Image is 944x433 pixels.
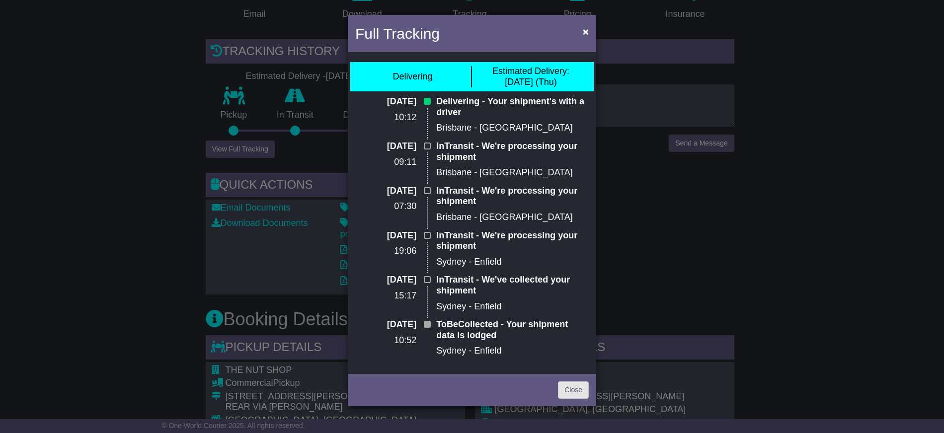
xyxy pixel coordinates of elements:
[436,96,589,118] p: Delivering - Your shipment's with a driver
[436,141,589,162] p: InTransit - We're processing your shipment
[436,301,589,312] p: Sydney - Enfield
[355,290,416,301] p: 15:17
[355,246,416,257] p: 19:06
[355,141,416,152] p: [DATE]
[436,257,589,268] p: Sydney - Enfield
[355,186,416,197] p: [DATE]
[355,96,416,107] p: [DATE]
[558,381,589,399] a: Close
[436,123,589,134] p: Brisbane - [GEOGRAPHIC_DATA]
[436,346,589,357] p: Sydney - Enfield
[393,72,432,82] div: Delivering
[436,319,589,341] p: ToBeCollected - Your shipment data is lodged
[492,66,569,87] div: [DATE] (Thu)
[355,157,416,168] p: 09:11
[436,186,589,207] p: InTransit - We're processing your shipment
[355,335,416,346] p: 10:52
[355,22,440,45] h4: Full Tracking
[578,21,594,42] button: Close
[355,319,416,330] p: [DATE]
[436,212,589,223] p: Brisbane - [GEOGRAPHIC_DATA]
[436,167,589,178] p: Brisbane - [GEOGRAPHIC_DATA]
[355,201,416,212] p: 07:30
[355,275,416,286] p: [DATE]
[492,66,569,76] span: Estimated Delivery:
[436,230,589,252] p: InTransit - We're processing your shipment
[355,230,416,241] p: [DATE]
[436,275,589,296] p: InTransit - We've collected your shipment
[583,26,589,37] span: ×
[355,112,416,123] p: 10:12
